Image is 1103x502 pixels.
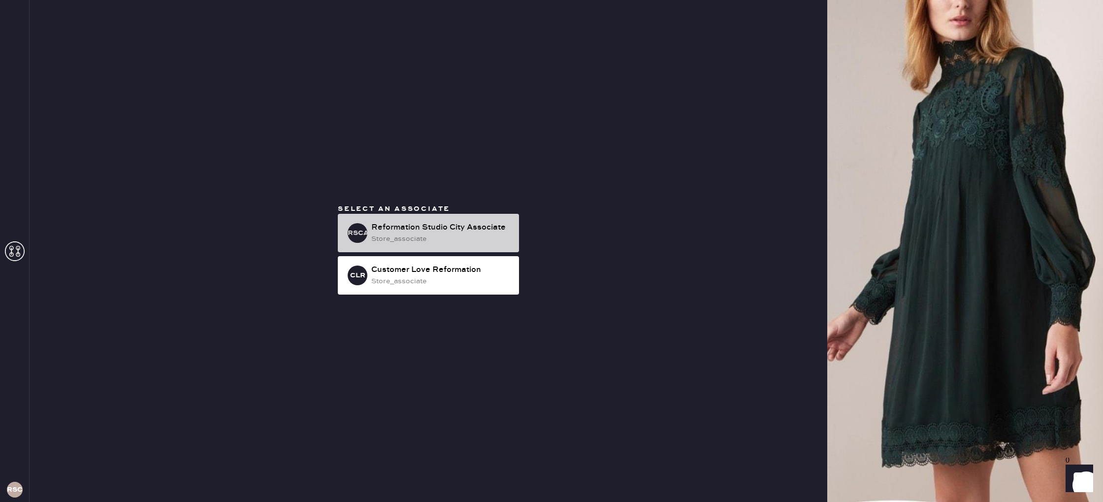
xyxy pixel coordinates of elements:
h3: RSC [7,486,23,493]
h3: CLR [350,272,365,279]
div: store_associate [371,276,511,287]
div: store_associate [371,234,511,244]
h3: RSCA [348,230,367,236]
div: Customer Love Reformation [371,264,511,276]
div: Reformation Studio City Associate [371,222,511,234]
iframe: Front Chat [1056,458,1099,500]
span: Select an associate [338,204,450,213]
